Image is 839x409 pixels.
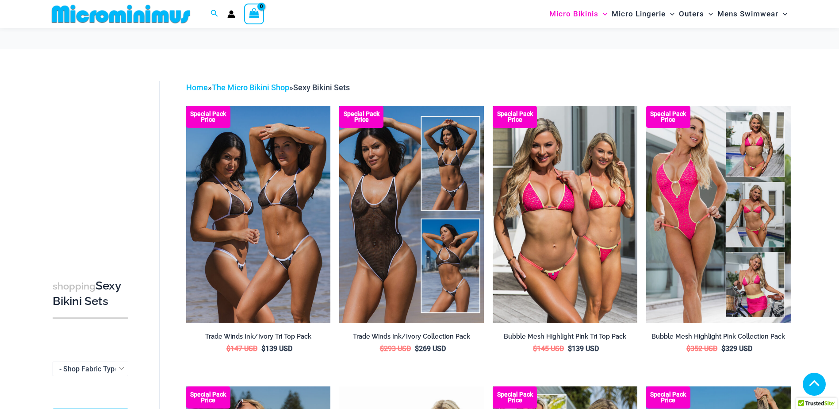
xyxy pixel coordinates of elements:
[186,106,331,323] a: Top Bum Pack Top Bum Pack bTop Bum Pack b
[549,3,598,25] span: Micro Bikinis
[715,3,789,25] a: Mens SwimwearMenu ToggleMenu Toggle
[704,3,713,25] span: Menu Toggle
[48,4,194,24] img: MM SHOP LOGO FLAT
[186,83,208,92] a: Home
[380,344,384,353] span: $
[717,3,778,25] span: Mens Swimwear
[339,106,484,323] a: Collection Pack Collection Pack b (1)Collection Pack b (1)
[186,332,331,344] a: Trade Winds Ink/Ivory Tri Top Pack
[493,332,637,341] h2: Bubble Mesh Highlight Pink Tri Top Pack
[646,332,791,344] a: Bubble Mesh Highlight Pink Collection Pack
[53,74,132,251] iframe: TrustedSite Certified
[533,344,537,353] span: $
[646,106,791,323] a: Collection Pack F Collection Pack BCollection Pack B
[53,278,128,309] h3: Sexy Bikini Sets
[677,3,715,25] a: OutersMenu ToggleMenu Toggle
[415,344,419,353] span: $
[226,344,257,353] bdi: 147 USD
[293,83,350,92] span: Sexy Bikini Sets
[53,362,128,376] span: - Shop Fabric Type
[493,106,637,323] img: Tri Top Pack F
[646,111,690,123] b: Special Pack Price
[533,344,564,353] bdi: 145 USD
[211,8,218,19] a: Search icon link
[646,332,791,341] h2: Bubble Mesh Highlight Pink Collection Pack
[568,344,572,353] span: $
[261,344,292,353] bdi: 139 USD
[186,111,230,123] b: Special Pack Price
[721,344,725,353] span: $
[53,362,128,376] span: - Shop Fabric Type
[186,392,230,403] b: Special Pack Price
[261,344,265,353] span: $
[415,344,446,353] bdi: 269 USD
[493,106,637,323] a: Tri Top Pack F Tri Top Pack BTri Top Pack B
[59,365,119,373] span: - Shop Fabric Type
[186,83,350,92] span: » »
[493,332,637,344] a: Bubble Mesh Highlight Pink Tri Top Pack
[686,344,717,353] bdi: 352 USD
[679,3,704,25] span: Outers
[568,344,599,353] bdi: 139 USD
[598,3,607,25] span: Menu Toggle
[212,83,289,92] a: The Micro Bikini Shop
[244,4,264,24] a: View Shopping Cart, empty
[721,344,752,353] bdi: 329 USD
[493,111,537,123] b: Special Pack Price
[547,3,609,25] a: Micro BikinisMenu ToggleMenu Toggle
[339,111,383,123] b: Special Pack Price
[186,332,331,341] h2: Trade Winds Ink/Ivory Tri Top Pack
[493,392,537,403] b: Special Pack Price
[339,106,484,323] img: Collection Pack
[380,344,411,353] bdi: 293 USD
[186,106,331,323] img: Top Bum Pack
[546,1,791,27] nav: Site Navigation
[609,3,677,25] a: Micro LingerieMenu ToggleMenu Toggle
[226,344,230,353] span: $
[778,3,787,25] span: Menu Toggle
[53,281,96,292] span: shopping
[339,332,484,341] h2: Trade Winds Ink/Ivory Collection Pack
[646,106,791,323] img: Collection Pack F
[612,3,666,25] span: Micro Lingerie
[339,332,484,344] a: Trade Winds Ink/Ivory Collection Pack
[646,392,690,403] b: Special Pack Price
[227,10,235,18] a: Account icon link
[686,344,690,353] span: $
[666,3,674,25] span: Menu Toggle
